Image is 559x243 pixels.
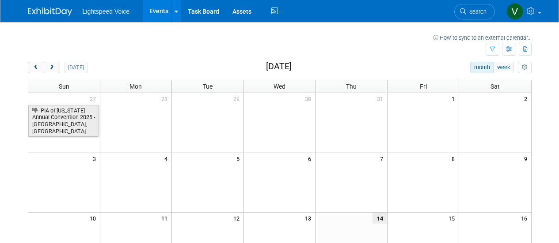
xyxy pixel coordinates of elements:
[451,93,459,104] span: 1
[346,83,357,90] span: Thu
[451,153,459,164] span: 8
[448,213,459,224] span: 15
[274,83,285,90] span: Wed
[522,65,528,71] i: Personalize Calendar
[493,62,513,73] button: week
[89,213,100,224] span: 10
[44,62,60,73] button: next
[236,153,243,164] span: 5
[59,83,69,90] span: Sun
[304,213,315,224] span: 13
[203,83,213,90] span: Tue
[307,153,315,164] span: 6
[433,34,532,41] a: How to sync to an external calendar...
[491,83,500,90] span: Sat
[523,153,531,164] span: 9
[160,93,171,104] span: 28
[89,93,100,104] span: 27
[92,153,100,164] span: 3
[376,93,387,104] span: 31
[373,213,387,224] span: 14
[232,213,243,224] span: 12
[379,153,387,164] span: 7
[164,153,171,164] span: 4
[232,93,243,104] span: 29
[523,93,531,104] span: 2
[520,213,531,224] span: 16
[28,62,44,73] button: prev
[420,83,427,90] span: Fri
[304,93,315,104] span: 30
[454,4,495,19] a: Search
[28,105,99,137] a: PIA of [US_STATE] Annual Convention 2025 - [GEOGRAPHIC_DATA], [GEOGRAPHIC_DATA]
[266,62,292,71] h2: [DATE]
[64,62,87,73] button: [DATE]
[506,3,523,20] img: Veronika Perkowski
[160,213,171,224] span: 11
[518,62,531,73] button: myCustomButton
[129,83,142,90] span: Mon
[466,8,487,15] span: Search
[28,7,72,16] img: ExhibitDay
[470,62,494,73] button: month
[83,8,130,15] span: Lightspeed Voice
